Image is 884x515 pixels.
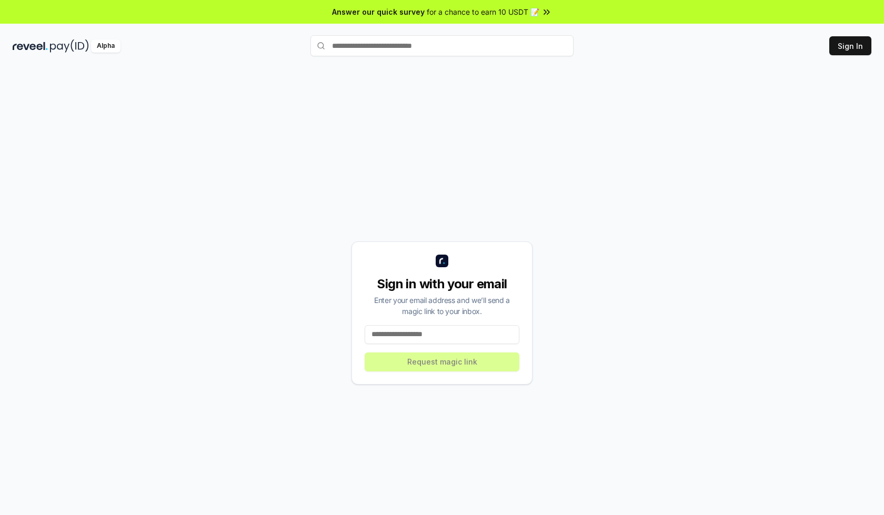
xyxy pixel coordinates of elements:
[91,39,120,53] div: Alpha
[332,6,425,17] span: Answer our quick survey
[829,36,871,55] button: Sign In
[13,39,48,53] img: reveel_dark
[365,295,519,317] div: Enter your email address and we’ll send a magic link to your inbox.
[427,6,539,17] span: for a chance to earn 10 USDT 📝
[50,39,89,53] img: pay_id
[436,255,448,267] img: logo_small
[365,276,519,292] div: Sign in with your email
